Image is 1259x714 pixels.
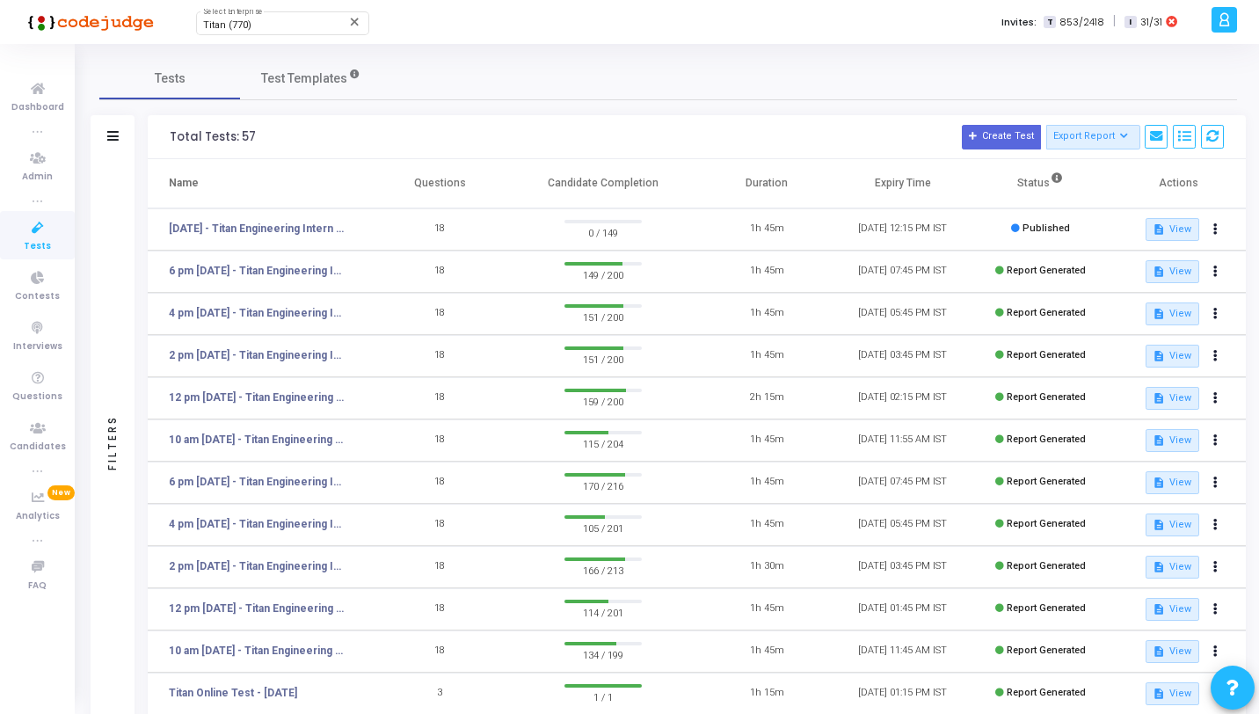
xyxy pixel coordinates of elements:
button: View [1146,429,1199,452]
span: 149 / 200 [564,266,643,283]
mat-icon: description [1153,645,1165,658]
span: Report Generated [1007,391,1086,403]
mat-icon: description [1153,561,1165,573]
span: 853/2418 [1059,15,1104,30]
mat-icon: description [1153,266,1165,278]
td: [DATE] 05:45 PM IST [834,293,971,335]
td: 1h 45m [699,462,835,504]
button: View [1146,260,1199,283]
button: Export Report [1046,125,1140,149]
span: Contests [15,289,60,304]
td: [DATE] 03:45 PM IST [834,335,971,377]
a: 2 pm [DATE] - Titan Engineering Intern 2026 [169,347,345,363]
td: 1h 45m [699,419,835,462]
span: 115 / 204 [564,434,643,452]
div: Total Tests: 57 [170,130,256,144]
mat-icon: description [1153,477,1165,489]
td: 18 [372,462,508,504]
span: 134 / 199 [564,645,643,663]
span: 159 / 200 [564,392,643,410]
th: Expiry Time [834,159,971,208]
span: Analytics [16,509,60,524]
td: 18 [372,546,508,588]
div: Filters [105,346,120,539]
span: Report Generated [1007,518,1086,529]
button: View [1146,682,1199,705]
td: 18 [372,293,508,335]
a: 12 pm [DATE] - Titan Engineering Intern 2026 [169,390,345,405]
button: View [1146,387,1199,410]
span: Dashboard [11,100,64,115]
span: Report Generated [1007,433,1086,445]
span: 114 / 201 [564,603,643,621]
span: Report Generated [1007,645,1086,656]
span: Published [1022,222,1070,234]
a: 6 pm [DATE] - Titan Engineering Intern 2026 [169,263,345,279]
span: 170 / 216 [564,477,643,494]
td: 1h 45m [699,504,835,546]
a: 4 pm [DATE] - Titan Engineering Intern 2026 [169,516,345,532]
td: [DATE] 12:15 PM IST [834,208,971,251]
span: Questions [12,390,62,404]
td: [DATE] 07:45 PM IST [834,251,971,293]
td: 1h 45m [699,588,835,630]
td: 18 [372,377,508,419]
td: 1h 45m [699,208,835,251]
mat-icon: description [1153,688,1165,700]
span: Test Templates [261,69,347,88]
mat-icon: description [1153,392,1165,404]
a: 12 pm [DATE] - Titan Engineering Intern 2026 [169,601,345,616]
th: Questions [372,159,508,208]
mat-icon: Clear [348,15,362,29]
th: Status [971,159,1110,208]
img: logo [22,4,154,40]
td: 1h 45m [699,251,835,293]
span: Report Generated [1007,476,1086,487]
span: I [1124,16,1136,29]
td: 2h 15m [699,377,835,419]
td: 18 [372,335,508,377]
td: 18 [372,504,508,546]
td: 18 [372,419,508,462]
mat-icon: description [1153,434,1165,447]
button: Create Test [962,125,1041,149]
td: 1h 45m [699,293,835,335]
label: Invites: [1001,15,1037,30]
span: Report Generated [1007,349,1086,361]
button: View [1146,598,1199,621]
td: [DATE] 11:45 AM IST [834,630,971,673]
span: 151 / 200 [564,350,643,368]
span: Report Generated [1007,265,1086,276]
td: [DATE] 07:45 PM IST [834,462,971,504]
a: 2 pm [DATE] - Titan Engineering Intern 2026 [169,558,345,574]
span: FAQ [28,579,47,594]
a: [DATE] - Titan Engineering Intern 2026 [169,221,345,237]
td: [DATE] 01:45 PM IST [834,588,971,630]
span: Report Generated [1007,560,1086,572]
span: T [1044,16,1055,29]
td: 18 [372,251,508,293]
span: New [47,485,75,500]
a: 10 am [DATE] - Titan Engineering Intern 2026 [169,643,345,659]
td: 1h 45m [699,630,835,673]
span: Tests [155,69,186,88]
button: View [1146,218,1199,241]
span: 0 / 149 [564,223,643,241]
td: [DATE] 05:45 PM IST [834,504,971,546]
td: 18 [372,588,508,630]
span: 105 / 201 [564,519,643,536]
a: 10 am [DATE] - Titan Engineering Intern 2026 [169,432,345,448]
button: View [1146,471,1199,494]
td: 1h 30m [699,546,835,588]
td: 18 [372,208,508,251]
td: 1h 45m [699,335,835,377]
span: 151 / 200 [564,308,643,325]
mat-icon: description [1153,519,1165,531]
span: Report Generated [1007,687,1086,698]
span: 1 / 1 [564,688,643,705]
span: Interviews [13,339,62,354]
a: 4 pm [DATE] - Titan Engineering Intern 2026 [169,305,345,321]
mat-icon: description [1153,308,1165,320]
span: Titan (770) [203,19,251,31]
td: [DATE] 03:45 PM IST [834,546,971,588]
